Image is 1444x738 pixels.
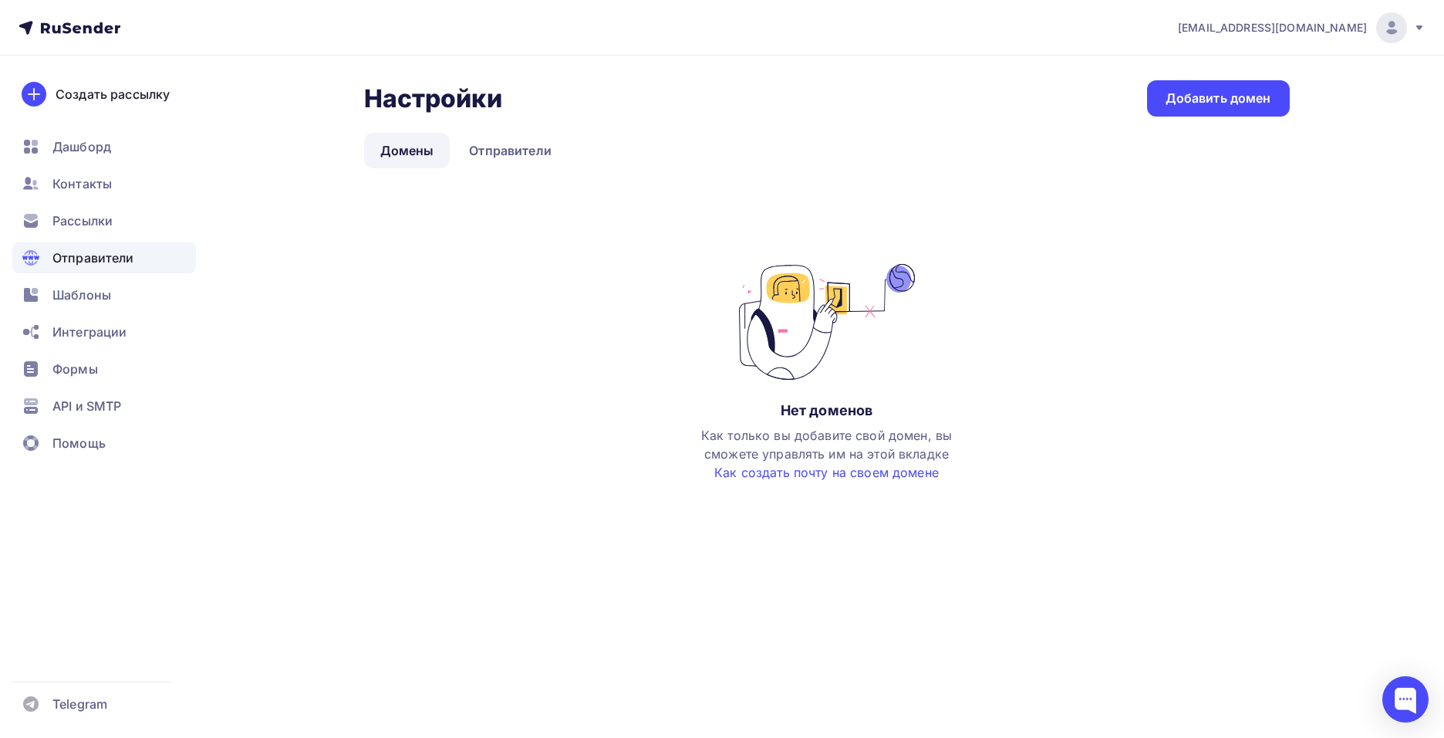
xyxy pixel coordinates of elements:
[12,131,196,162] a: Дашборд
[12,279,196,310] a: Шаблоны
[52,434,106,452] span: Помощь
[1178,20,1367,36] span: [EMAIL_ADDRESS][DOMAIN_NAME]
[52,249,134,267] span: Отправители
[12,242,196,273] a: Отправители
[56,85,170,103] div: Создать рассылку
[52,174,112,193] span: Контакты
[12,354,196,384] a: Формы
[1166,90,1271,107] div: Добавить домен
[364,83,502,114] h2: Настройки
[12,205,196,236] a: Рассылки
[12,168,196,199] a: Контакты
[701,428,952,480] span: Как только вы добавите свой домен, вы сможете управлять им на этой вкладке
[453,133,568,168] a: Отправители
[52,695,107,713] span: Telegram
[781,401,873,420] div: Нет доменов
[714,465,939,480] a: Как создать почту на своем домене
[52,360,98,378] span: Формы
[52,397,121,415] span: API и SMTP
[364,133,450,168] a: Домены
[1178,12,1425,43] a: [EMAIL_ADDRESS][DOMAIN_NAME]
[52,323,127,341] span: Интеграции
[52,212,113,230] span: Рассылки
[52,137,111,156] span: Дашборд
[52,286,111,304] span: Шаблоны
